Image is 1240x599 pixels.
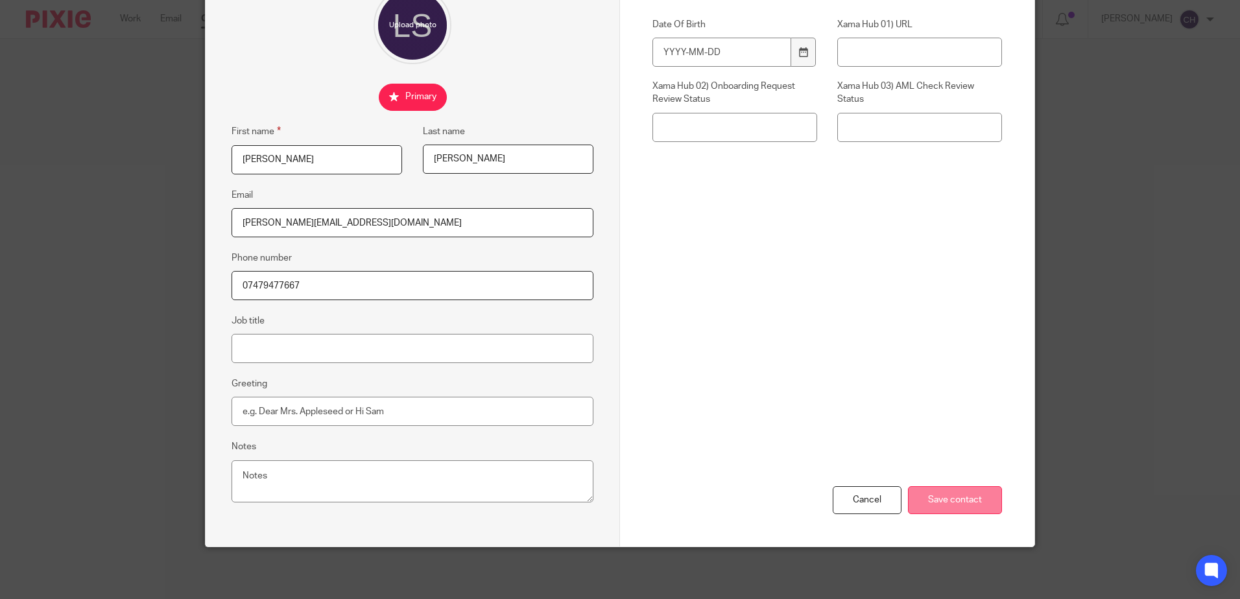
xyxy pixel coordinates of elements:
label: Date Of Birth [652,18,817,31]
div: Cancel [833,486,901,514]
label: Job title [232,314,265,327]
label: Xama Hub 03) AML Check Review Status [837,80,1002,106]
label: Xama Hub 02) Onboarding Request Review Status [652,80,817,106]
input: YYYY-MM-DD [652,38,791,67]
input: e.g. Dear Mrs. Appleseed or Hi Sam [232,397,593,426]
label: First name [232,124,281,139]
label: Notes [232,440,256,453]
label: Xama Hub 01) URL [837,18,1002,31]
label: Greeting [232,377,267,390]
label: Email [232,189,253,202]
input: Save contact [908,486,1002,514]
label: Last name [423,125,465,138]
label: Phone number [232,252,292,264]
